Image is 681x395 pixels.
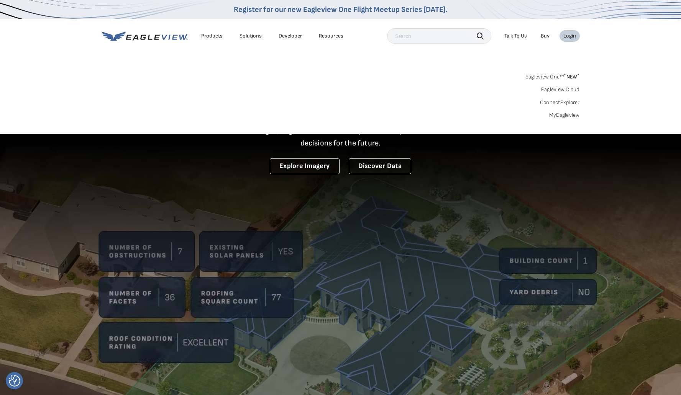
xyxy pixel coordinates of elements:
[349,158,411,174] a: Discover Data
[234,5,448,14] a: Register for our new Eagleview One Flight Meetup Series [DATE].
[563,33,576,39] div: Login
[541,33,550,39] a: Buy
[270,158,340,174] a: Explore Imagery
[525,71,580,80] a: Eagleview One™*NEW*
[9,375,20,387] button: Consent Preferences
[387,28,491,44] input: Search
[201,33,223,39] div: Products
[279,33,302,39] a: Developer
[319,33,343,39] div: Resources
[564,73,579,80] span: NEW
[504,33,527,39] div: Talk To Us
[9,375,20,387] img: Revisit consent button
[549,112,580,119] a: MyEagleview
[540,99,580,106] a: ConnectExplorer
[240,33,262,39] div: Solutions
[541,86,580,93] a: Eagleview Cloud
